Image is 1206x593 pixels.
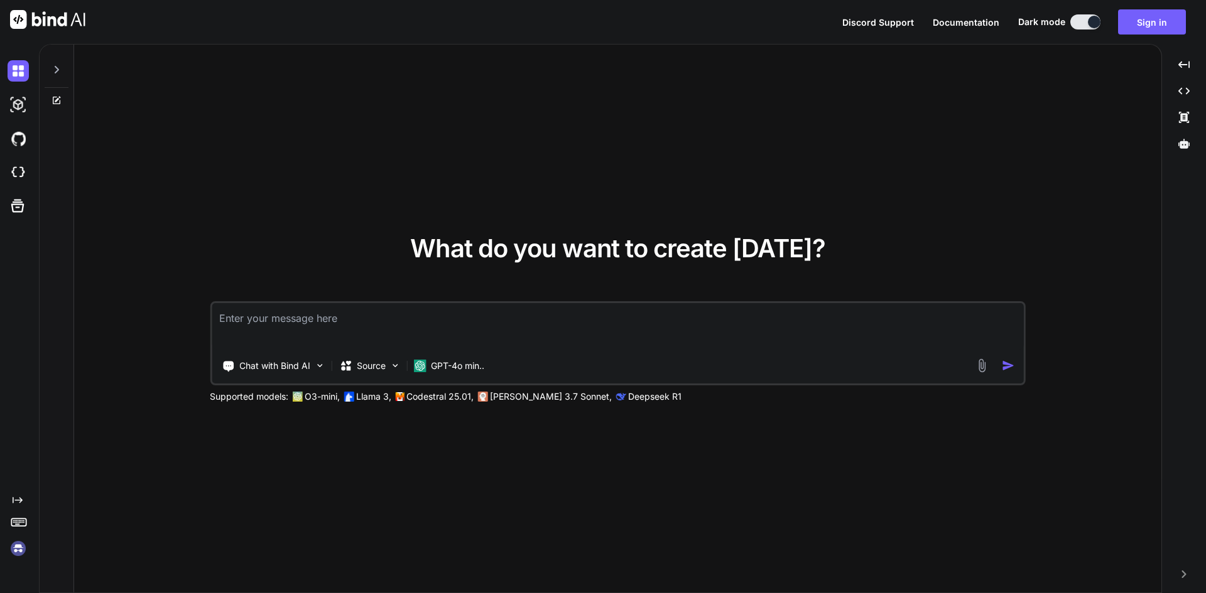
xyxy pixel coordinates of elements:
img: Mistral-AI [395,392,404,401]
span: Dark mode [1018,16,1065,28]
p: Supported models: [210,390,288,403]
p: Chat with Bind AI [239,360,310,372]
img: GPT-4o mini [413,360,426,372]
p: Llama 3, [356,390,391,403]
span: Discord Support [842,17,914,28]
p: Codestral 25.01, [406,390,474,403]
img: githubDark [8,128,29,149]
img: Pick Tools [314,360,325,371]
img: darkAi-studio [8,94,29,115]
img: signin [8,538,29,559]
button: Sign in [1118,9,1186,35]
img: Pick Models [389,360,400,371]
img: GPT-4 [292,392,302,402]
p: GPT-4o min.. [431,360,484,372]
img: icon [1002,359,1015,372]
p: Source [357,360,386,372]
img: darkChat [8,60,29,82]
p: [PERSON_NAME] 3.7 Sonnet, [490,390,612,403]
img: cloudideIcon [8,162,29,183]
button: Documentation [933,16,999,29]
p: Deepseek R1 [628,390,682,403]
img: claude [477,392,487,402]
p: O3-mini, [305,390,340,403]
span: Documentation [933,17,999,28]
span: What do you want to create [DATE]? [410,233,825,264]
button: Discord Support [842,16,914,29]
img: claude [616,392,626,402]
img: attachment [975,358,989,373]
img: Bind AI [10,10,85,29]
img: Llama2 [344,392,354,402]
